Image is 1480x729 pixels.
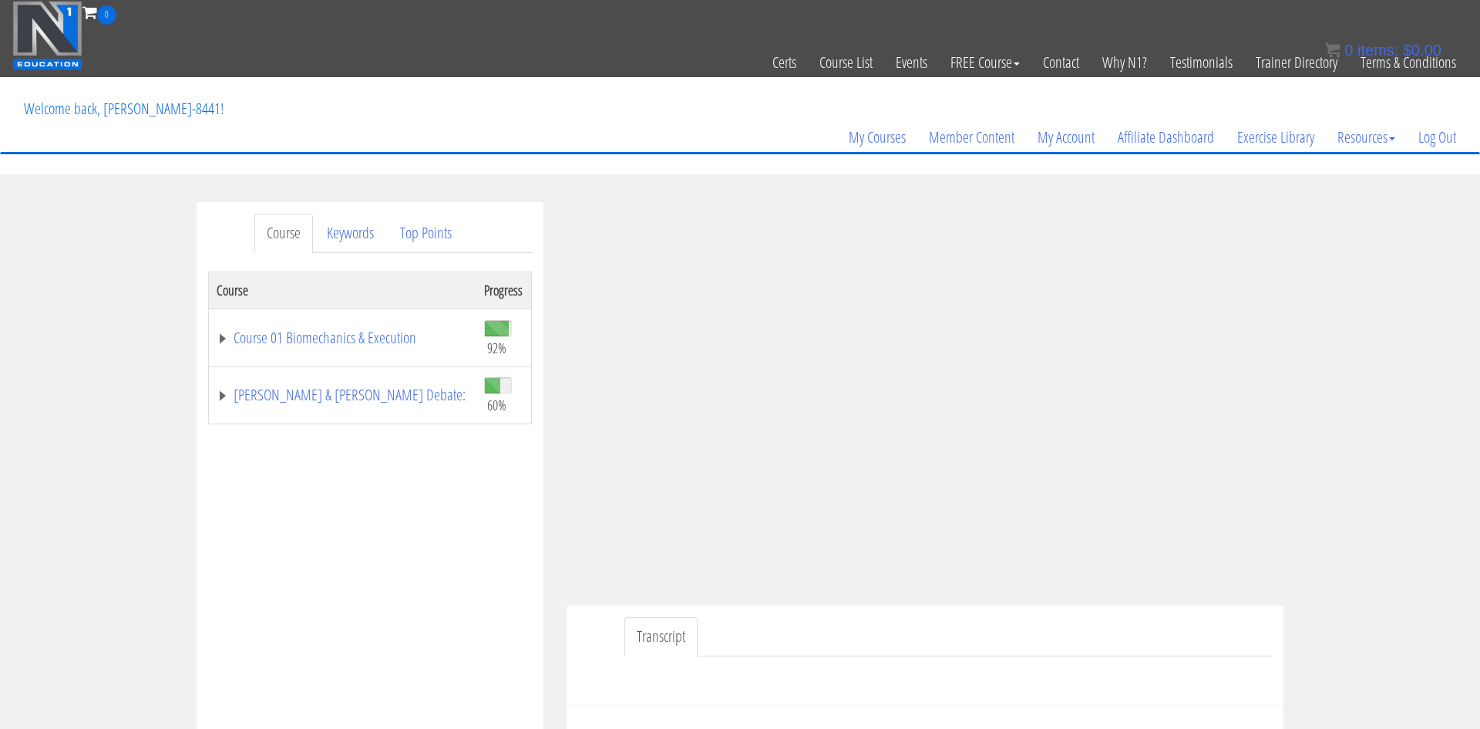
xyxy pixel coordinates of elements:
[1091,25,1159,100] a: Why N1?
[314,214,386,253] a: Keywords
[1031,25,1091,100] a: Contact
[837,100,917,174] a: My Courses
[1244,25,1349,100] a: Trainer Directory
[1403,42,1441,59] bdi: 0.00
[1159,25,1244,100] a: Testimonials
[12,1,82,70] img: n1-education
[487,339,506,356] span: 92%
[884,25,939,100] a: Events
[1407,100,1468,174] a: Log Out
[476,272,531,309] th: Progress
[1325,42,1340,58] img: icon11.png
[217,330,469,346] a: Course 01 Biomechanics & Execution
[1403,42,1411,59] span: $
[82,2,116,22] a: 0
[1326,100,1407,174] a: Resources
[12,78,235,140] p: Welcome back, [PERSON_NAME]-8441!
[388,214,464,253] a: Top Points
[917,100,1026,174] a: Member Content
[761,25,808,100] a: Certs
[209,272,477,309] th: Course
[1357,42,1398,59] span: items:
[1106,100,1226,174] a: Affiliate Dashboard
[624,617,698,656] a: Transcript
[808,25,884,100] a: Course List
[1344,42,1353,59] span: 0
[939,25,1031,100] a: FREE Course
[217,387,469,403] a: [PERSON_NAME] & [PERSON_NAME] Debate:
[1226,100,1326,174] a: Exercise Library
[254,214,313,253] a: Course
[1325,42,1441,59] a: 0 items: $0.00
[487,397,506,413] span: 60%
[1026,100,1106,174] a: My Account
[97,5,116,25] span: 0
[1349,25,1468,100] a: Terms & Conditions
